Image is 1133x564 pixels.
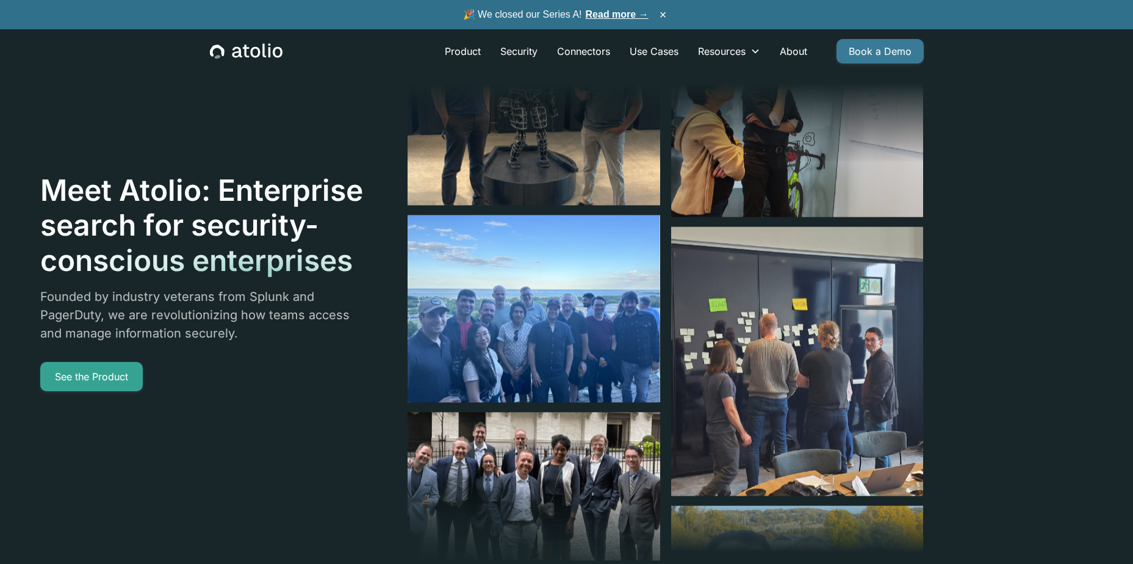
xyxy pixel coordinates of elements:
[656,8,671,21] button: ×
[698,44,746,59] div: Resources
[547,39,620,63] a: Connectors
[40,287,365,342] p: Founded by industry veterans from Splunk and PagerDuty, we are revolutionizing how teams access a...
[40,362,143,391] a: See the Product
[491,39,547,63] a: Security
[770,39,817,63] a: About
[210,43,282,59] a: home
[1072,505,1133,564] iframe: Chat Widget
[408,215,660,402] img: image
[40,173,365,278] h1: Meet Atolio: Enterprise search for security-conscious enterprises
[620,39,688,63] a: Use Cases
[586,9,649,20] a: Read more →
[671,227,924,496] img: image
[836,39,924,63] a: Book a Demo
[463,7,649,22] span: 🎉 We closed our Series A!
[688,39,770,63] div: Resources
[435,39,491,63] a: Product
